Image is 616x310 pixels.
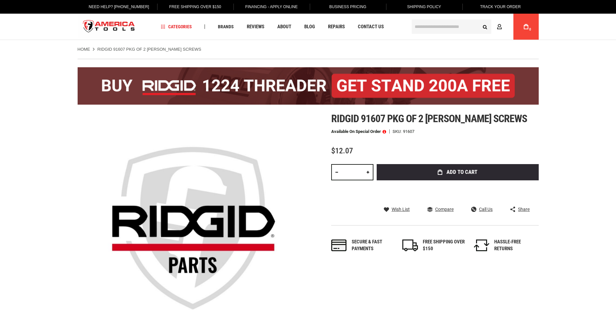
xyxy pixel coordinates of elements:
strong: RIDGID 91607 PKG OF 2 [PERSON_NAME] SCREWS [97,47,201,52]
a: store logo [78,15,141,39]
p: Available on Special Order [331,129,386,134]
img: returns [474,239,489,251]
a: Contact Us [355,22,387,31]
span: Blog [304,24,315,29]
span: Ridgid 91607 pkg of 2 [PERSON_NAME] screws [331,112,527,125]
img: shipping [402,239,418,251]
a: Wish List [384,206,410,212]
button: Add to Cart [377,164,539,180]
a: Repairs [325,22,348,31]
a: Blog [301,22,318,31]
img: America Tools [78,15,141,39]
div: 91607 [403,129,414,134]
img: payments [331,239,347,251]
a: Categories [158,22,195,31]
span: Reviews [247,24,264,29]
img: BOGO: Buy the RIDGID® 1224 Threader (26092), get the 92467 200A Stand FREE! [78,67,539,105]
strong: SKU [393,129,403,134]
a: About [274,22,294,31]
div: Secure & fast payments [352,239,394,252]
span: Brands [218,24,234,29]
span: Categories [161,24,192,29]
span: Share [518,207,530,212]
span: Repairs [328,24,345,29]
div: HASSLE-FREE RETURNS [494,239,536,252]
span: Add to Cart [446,169,477,175]
a: Call Us [471,206,493,212]
div: FREE SHIPPING OVER $150 [423,239,465,252]
span: Wish List [392,207,410,212]
a: Reviews [244,22,267,31]
span: Compare [435,207,454,212]
span: About [277,24,291,29]
span: Call Us [479,207,493,212]
a: Compare [427,206,454,212]
span: Shipping Policy [407,5,441,9]
span: 0 [529,28,531,31]
a: Brands [215,22,237,31]
span: $12.07 [331,146,353,155]
a: Home [78,46,90,52]
button: Search [479,20,491,33]
a: 0 [520,14,532,40]
span: Contact Us [358,24,384,29]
